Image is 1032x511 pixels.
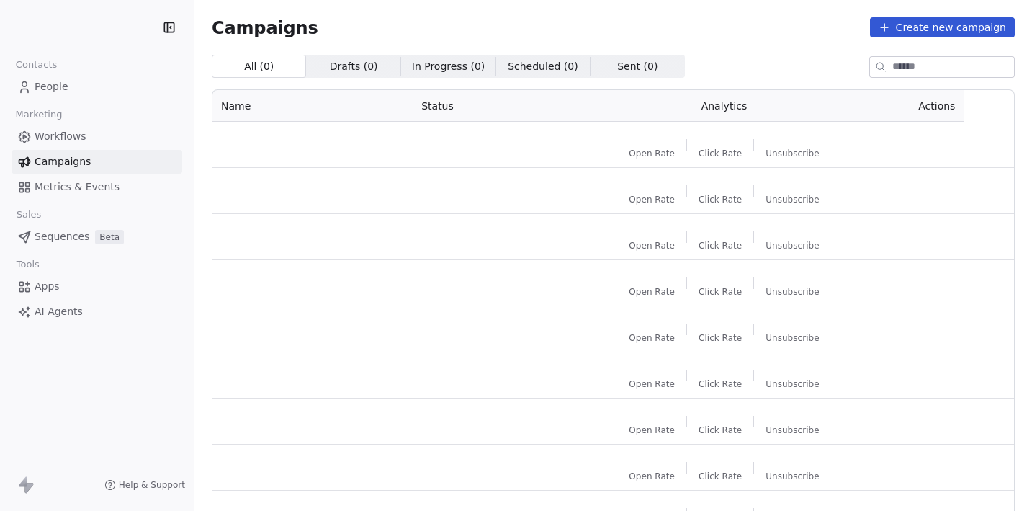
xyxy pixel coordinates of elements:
span: Apps [35,279,60,294]
span: Open Rate [629,286,675,298]
th: Status [413,90,595,122]
span: Open Rate [629,425,675,436]
span: Metrics & Events [35,179,120,195]
span: Workflows [35,129,86,144]
th: Name [212,90,413,122]
span: Click Rate [699,240,742,252]
span: Click Rate [699,425,742,436]
span: Open Rate [629,240,675,252]
span: Click Rate [699,194,742,205]
span: Click Rate [699,332,742,344]
span: Unsubscribe [766,240,819,252]
a: SequencesBeta [12,225,182,249]
a: Apps [12,275,182,298]
span: Drafts ( 0 ) [330,59,378,74]
span: Help & Support [119,479,185,491]
span: AI Agents [35,304,83,319]
span: People [35,79,68,94]
span: Unsubscribe [766,194,819,205]
span: Open Rate [629,378,675,390]
a: Workflows [12,125,182,148]
span: Open Rate [629,471,675,482]
span: Click Rate [699,148,742,159]
span: Campaigns [212,17,318,37]
span: Sequences [35,229,89,244]
span: Click Rate [699,378,742,390]
button: Create new campaign [870,17,1015,37]
span: Unsubscribe [766,332,819,344]
span: Sales [10,204,48,226]
a: Metrics & Events [12,175,182,199]
span: Beta [95,230,124,244]
span: Open Rate [629,332,675,344]
span: Marketing [9,104,68,125]
span: Open Rate [629,194,675,205]
span: Unsubscribe [766,286,819,298]
a: Help & Support [104,479,185,491]
span: Tools [10,254,45,275]
span: Unsubscribe [766,425,819,436]
span: Open Rate [629,148,675,159]
a: Campaigns [12,150,182,174]
a: People [12,75,182,99]
span: Sent ( 0 ) [617,59,658,74]
span: In Progress ( 0 ) [412,59,485,74]
span: Click Rate [699,286,742,298]
span: Contacts [9,54,63,76]
span: Unsubscribe [766,471,819,482]
span: Unsubscribe [766,148,819,159]
a: AI Agents [12,300,182,324]
th: Actions [853,90,964,122]
span: Scheduled ( 0 ) [508,59,578,74]
th: Analytics [596,90,853,122]
span: Campaigns [35,154,91,169]
span: Click Rate [699,471,742,482]
span: Unsubscribe [766,378,819,390]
